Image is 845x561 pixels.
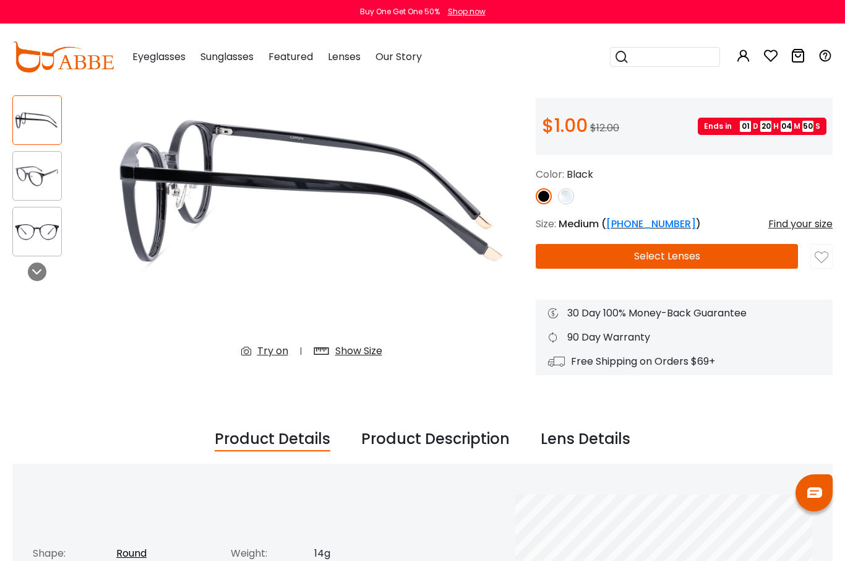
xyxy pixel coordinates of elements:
[257,344,288,359] div: Try on
[231,546,314,561] div: Weight:
[541,428,630,451] div: Lens Details
[542,112,588,139] span: $1.00
[268,50,313,64] span: Featured
[200,50,254,64] span: Sunglasses
[314,546,416,561] div: 14g
[116,546,147,560] a: Round
[448,6,486,17] div: Shop now
[536,167,564,181] span: Color:
[335,344,382,359] div: Show Size
[704,121,738,132] span: Ends in
[548,330,820,345] div: 90 Day Warranty
[559,217,701,231] span: Medium ( )
[536,217,556,231] span: Size:
[794,121,800,132] span: M
[13,164,61,188] img: Salate Black Plastic Eyeglasses , NosePads Frames from ABBE Glasses
[375,50,422,64] span: Our Story
[548,354,820,369] div: Free Shipping on Orders $69+
[590,121,619,135] span: $12.00
[536,244,798,269] button: Select Lenses
[753,121,758,132] span: D
[33,546,116,561] div: Shape:
[13,220,61,244] img: Salate Black Plastic Eyeglasses , NosePads Frames from ABBE Glasses
[606,217,696,231] a: [PHONE_NUMBER]
[773,121,779,132] span: H
[132,50,186,64] span: Eyeglasses
[12,41,114,72] img: abbeglasses.com
[740,121,751,132] span: 01
[781,121,792,132] span: 04
[548,306,820,321] div: 30 Day 100% Money-Back Guarantee
[215,428,330,451] div: Product Details
[807,487,822,498] img: chat
[361,428,510,451] div: Product Description
[360,6,440,17] div: Buy One Get One 50%
[567,167,593,181] span: Black
[328,50,361,64] span: Lenses
[13,108,61,133] img: Salate Black Plastic Eyeglasses , NosePads Frames from ABBE Glasses
[442,6,486,17] a: Shop now
[802,121,813,132] span: 50
[815,121,820,132] span: S
[815,251,828,264] img: like
[100,15,523,368] img: Salate Black Plastic Eyeglasses , NosePads Frames from ABBE Glasses
[768,217,833,232] div: Find your size
[760,121,771,132] span: 20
